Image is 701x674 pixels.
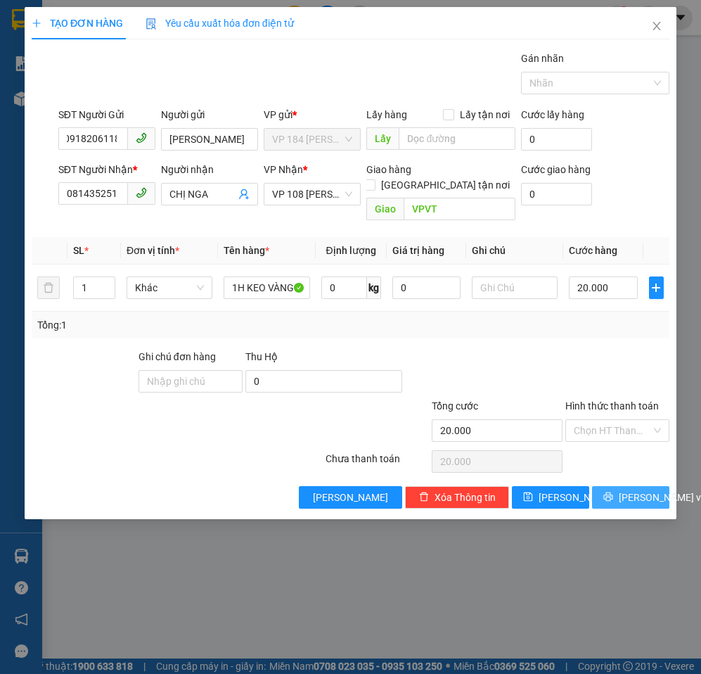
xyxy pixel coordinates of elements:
[37,276,60,299] button: delete
[264,107,361,122] div: VP gửi
[366,164,411,175] span: Giao hàng
[367,276,381,299] span: kg
[135,277,204,298] span: Khác
[366,109,407,120] span: Lấy hàng
[32,18,41,28] span: plus
[58,107,155,122] div: SĐT Người Gửi
[272,129,352,150] span: VP 184 Nguyễn Văn Trỗi - HCM
[224,245,269,256] span: Tên hàng
[521,164,591,175] label: Cước giao hàng
[539,490,614,505] span: [PERSON_NAME]
[466,237,563,265] th: Ghi chú
[136,187,147,198] span: phone
[521,53,564,64] label: Gán nhãn
[12,12,124,63] div: VP 184 [PERSON_NAME] - HCM
[565,400,659,412] label: Hình thức thanh toán
[603,492,613,503] span: printer
[326,245,376,256] span: Định lượng
[245,351,278,362] span: Thu Hộ
[134,12,247,63] div: VP 36 [PERSON_NAME] - Bà Rịa
[592,486,669,509] button: printer[PERSON_NAME] và In
[392,276,461,299] input: 0
[375,177,515,193] span: [GEOGRAPHIC_DATA] tận nơi
[73,245,84,256] span: SL
[134,80,247,99] div: 0946061959
[512,486,589,509] button: save[PERSON_NAME]
[419,492,429,503] span: delete
[324,451,431,476] div: Chưa thanh toán
[139,351,216,362] label: Ghi chú đơn hàng
[146,18,294,29] span: Yêu cầu xuất hóa đơn điện tử
[238,189,250,200] span: user-add
[435,490,496,505] span: Xóa Thông tin
[637,7,676,46] button: Close
[136,132,147,144] span: phone
[58,162,155,177] div: SĐT Người Nhận
[155,99,208,124] span: VPBR
[12,63,124,80] div: HỒNG
[366,127,399,150] span: Lấy
[134,13,168,28] span: Nhận:
[523,492,533,503] span: save
[146,18,157,30] img: icon
[472,276,558,299] input: Ghi Chú
[392,245,444,256] span: Giá trị hàng
[224,276,309,299] input: VD: Bàn, Ghế
[650,282,664,293] span: plus
[649,276,664,299] button: plus
[454,107,515,122] span: Lấy tận nơi
[161,162,258,177] div: Người nhận
[521,128,593,151] input: Cước lấy hàng
[134,63,247,80] div: [PERSON_NAME]
[313,490,388,505] span: [PERSON_NAME]
[569,245,617,256] span: Cước hàng
[405,486,509,509] button: deleteXóa Thông tin
[12,13,34,28] span: Gửi:
[299,486,403,509] button: [PERSON_NAME]
[161,107,258,122] div: Người gửi
[127,245,179,256] span: Đơn vị tính
[521,183,593,205] input: Cước giao hàng
[32,18,123,29] span: TẠO ĐƠN HÀNG
[399,127,515,150] input: Dọc đường
[272,184,352,205] span: VP 108 Lê Hồng Phong - Vũng Tàu
[404,198,515,220] input: Dọc đường
[264,164,303,175] span: VP Nhận
[651,20,662,32] span: close
[12,80,124,99] div: 0906793336
[366,198,404,220] span: Giao
[432,400,478,412] span: Tổng cước
[139,370,243,393] input: Ghi chú đơn hàng
[521,109,584,120] label: Cước lấy hàng
[37,317,272,333] div: Tổng: 1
